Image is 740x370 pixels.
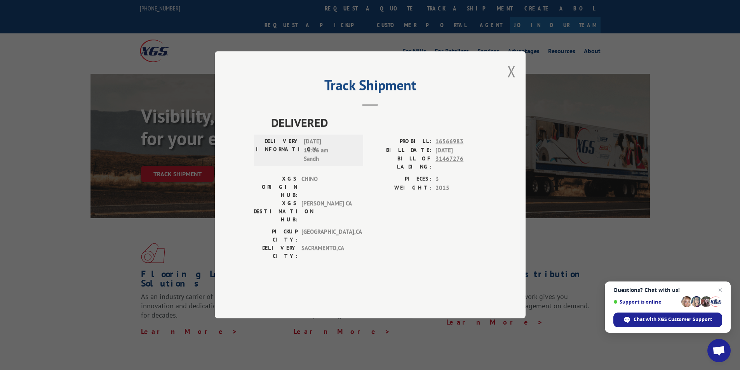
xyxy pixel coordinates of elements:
label: DELIVERY INFORMATION: [256,137,300,164]
span: DELIVERED [271,114,487,132]
label: PIECES: [370,175,432,184]
span: [PERSON_NAME] CA [301,200,354,224]
span: 2015 [435,184,487,193]
div: Open chat [707,339,731,362]
span: [DATE] [435,146,487,155]
span: Questions? Chat with us! [613,287,722,293]
label: XGS DESTINATION HUB: [254,200,298,224]
label: XGS ORIGIN HUB: [254,175,298,200]
tcxspan: Call 16566983 via 3CX [435,138,463,145]
span: Chat with XGS Customer Support [634,316,712,323]
span: Support is online [613,299,679,305]
span: [GEOGRAPHIC_DATA] , CA [301,228,354,244]
span: Close chat [716,285,725,295]
div: Chat with XGS Customer Support [613,313,722,327]
label: BILL OF LADING: [370,155,432,171]
span: CHINO [301,175,354,200]
label: WEIGHT: [370,184,432,193]
h2: Track Shipment [254,80,487,94]
label: BILL DATE: [370,146,432,155]
label: PROBILL: [370,137,432,146]
button: Close modal [507,61,516,82]
span: 3 [435,175,487,184]
tcxspan: Call 31467276 via 3CX [435,155,463,163]
span: SACRAMENTO , CA [301,244,354,261]
label: PICKUP CITY: [254,228,298,244]
span: [DATE] 11:06 am Sandh [304,137,356,164]
label: DELIVERY CITY: [254,244,298,261]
